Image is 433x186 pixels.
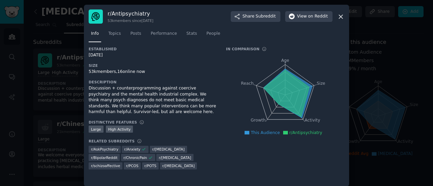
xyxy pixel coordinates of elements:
[91,155,117,160] span: r/ BipolarReddit
[89,85,216,115] div: Discussion + counterprogramming against coercive psychiatry and the mental health industrial comp...
[151,31,177,37] span: Performance
[251,118,266,123] tspan: Growth
[305,118,320,123] tspan: Activity
[297,14,328,20] span: View
[184,28,199,42] a: Stats
[289,130,322,135] span: r/Antipsychiatry
[108,18,153,23] div: 53k members since [DATE]
[206,31,220,37] span: People
[148,28,179,42] a: Performance
[123,155,147,160] span: r/ ChronicPain
[130,31,141,37] span: Posts
[89,80,216,84] h3: Description
[89,126,104,133] div: Large
[89,47,216,51] h3: Established
[89,120,137,125] h3: Distinctive Features
[231,11,280,22] button: ShareSubreddit
[285,11,333,22] button: Viewon Reddit
[89,69,216,75] div: 53k members, 16 online now
[89,28,101,42] a: Info
[308,14,328,20] span: on Reddit
[89,9,103,24] img: Antipsychiatry
[162,163,195,168] span: r/ [MEDICAL_DATA]
[89,52,216,58] div: [DATE]
[108,10,153,17] h3: r/ Antipsychiatry
[204,28,223,42] a: People
[124,147,140,152] span: r/ Anxiety
[126,163,138,168] span: r/ PCOS
[243,14,276,20] span: Share
[91,163,120,168] span: r/ schizoaffective
[186,31,197,37] span: Stats
[152,147,185,152] span: r/ [MEDICAL_DATA]
[89,63,216,68] h3: Size
[106,28,123,42] a: Topics
[91,31,99,37] span: Info
[226,47,259,51] h3: In Comparison
[89,139,135,143] h3: Related Subreddits
[91,147,118,152] span: r/ AskPsychiatry
[106,126,133,133] div: High Activity
[108,31,121,37] span: Topics
[251,130,280,135] span: This Audience
[241,81,254,86] tspan: Reach
[144,163,157,168] span: r/ POTS
[281,58,289,63] tspan: Age
[159,155,191,160] span: r/ [MEDICAL_DATA]
[256,14,276,20] span: Subreddit
[317,81,325,86] tspan: Size
[128,28,143,42] a: Posts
